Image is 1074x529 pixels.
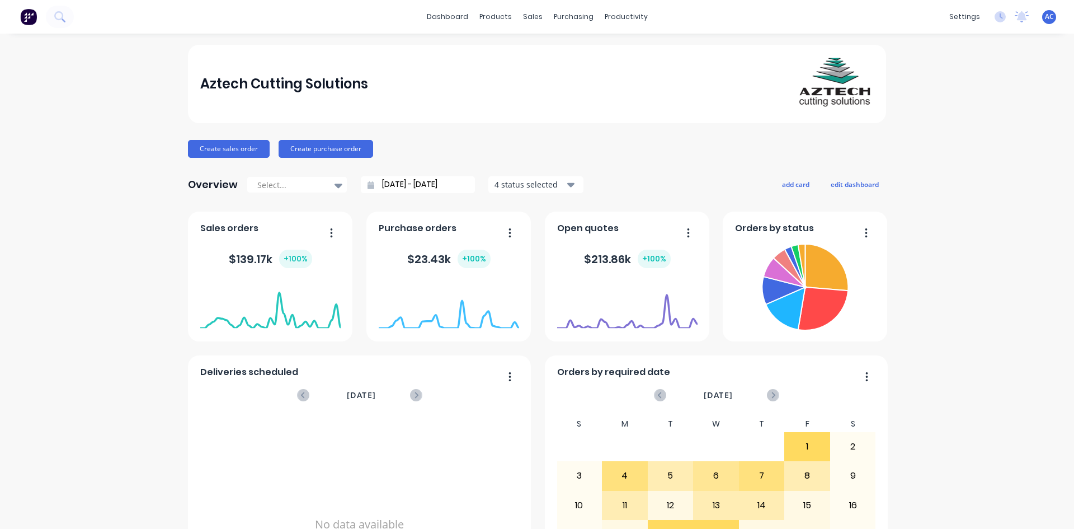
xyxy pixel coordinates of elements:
div: 5 [648,462,693,490]
div: 11 [602,491,647,519]
div: 14 [739,491,784,519]
img: Aztech Cutting Solutions [795,45,874,123]
div: M [602,416,648,432]
div: T [739,416,785,432]
div: 12 [648,491,693,519]
div: 10 [557,491,602,519]
div: settings [944,8,986,25]
div: 15 [785,491,830,519]
span: Orders by status [735,222,814,235]
div: + 100 % [279,250,312,268]
div: 2 [831,433,875,461]
div: 6 [694,462,738,490]
div: T [648,416,694,432]
div: 7 [739,462,784,490]
img: Factory [20,8,37,25]
div: S [557,416,602,432]
span: [DATE] [704,389,733,401]
span: Sales orders [200,222,258,235]
button: add card [775,177,817,191]
button: 4 status selected [488,176,583,193]
div: productivity [599,8,653,25]
div: $ 23.43k [407,250,491,268]
div: $ 139.17k [229,250,312,268]
div: 9 [831,462,875,490]
a: dashboard [421,8,474,25]
div: 16 [831,491,875,519]
div: 1 [785,433,830,461]
div: purchasing [548,8,599,25]
span: Purchase orders [379,222,456,235]
div: 8 [785,462,830,490]
div: 13 [694,491,738,519]
div: products [474,8,517,25]
div: Overview [188,174,238,196]
div: $ 213.86k [584,250,671,268]
div: sales [517,8,548,25]
span: [DATE] [347,389,376,401]
div: Aztech Cutting Solutions [200,73,368,95]
span: Deliveries scheduled [200,366,298,379]
button: edit dashboard [823,177,886,191]
span: AC [1045,12,1054,22]
div: F [784,416,830,432]
button: Create purchase order [279,140,373,158]
div: S [830,416,876,432]
div: + 100 % [638,250,671,268]
div: 4 [602,462,647,490]
button: Create sales order [188,140,270,158]
div: 4 status selected [494,179,565,190]
div: 3 [557,462,602,490]
div: + 100 % [458,250,491,268]
div: W [693,416,739,432]
span: Open quotes [557,222,619,235]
